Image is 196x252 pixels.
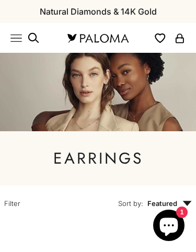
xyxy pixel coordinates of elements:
button: Sort by: Featured [98,186,192,215]
h1: Earrings [53,148,143,169]
button: Filter [4,186,98,215]
nav: Secondary navigation [154,31,186,44]
nav: Primary navigation [10,32,55,44]
p: Natural Diamonds & 14K Gold [40,5,157,18]
inbox-online-store-chat: Shopify online store chat [150,210,188,244]
span: Featured [147,198,192,209]
span: Sort by: [118,198,143,209]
